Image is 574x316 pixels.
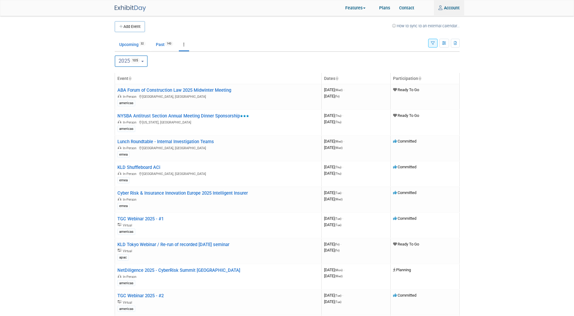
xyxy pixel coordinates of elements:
[118,94,121,97] img: In-Person Event
[123,120,138,124] span: In-Person
[123,95,138,99] span: In-Person
[342,293,343,298] span: -
[324,242,341,246] span: [DATE]
[117,203,130,209] div: emea
[335,249,339,252] span: (Fri)
[324,293,343,298] span: [DATE]
[118,300,121,303] img: Virtual Event
[395,0,419,15] a: Contact
[117,119,319,125] div: [US_STATE], [GEOGRAPHIC_DATA]
[117,242,229,247] a: KLD Tokyo Webinar / Re-run of recorded [DATE] seminar
[123,146,138,150] span: In-Person
[321,73,390,84] th: Dates
[117,113,249,119] a: NYSBA Antitrust Section Annual Meeting Dinner Sponsorship
[117,145,319,150] div: [GEOGRAPHIC_DATA], [GEOGRAPHIC_DATA]
[117,190,248,196] a: Cyber Risk & Insurance Innovation Europe 2025 Intelligent Insurer
[324,274,343,278] span: [DATE]
[342,113,343,118] span: -
[119,58,140,64] span: 2025
[118,172,121,175] img: In-Person Event
[335,275,343,278] span: (Wed)
[324,120,341,124] span: [DATE]
[342,190,343,195] span: -
[335,217,341,220] span: (Tue)
[324,197,343,201] span: [DATE]
[117,293,164,298] a: TGC Webinar 2025 - #2
[123,301,134,304] span: Virtual
[335,88,343,92] span: (Wed)
[324,139,344,143] span: [DATE]
[335,95,339,98] span: (Fri)
[123,275,138,279] span: In-Person
[393,139,416,143] span: Committed
[117,171,319,176] div: [GEOGRAPHIC_DATA], [GEOGRAPHIC_DATA]
[115,39,150,50] a: Upcoming32
[128,76,131,81] a: Sort by Event Name
[393,216,416,221] span: Committed
[393,165,416,169] span: Committed
[118,120,121,123] img: In-Person Event
[117,254,129,261] div: apac
[117,306,135,312] div: americas
[324,171,341,176] span: [DATE]
[324,165,343,169] span: [DATE]
[324,145,343,150] span: [DATE]
[123,198,138,202] span: In-Person
[335,268,343,272] span: (Mon)
[335,300,341,304] span: (Tue)
[123,172,138,176] span: In-Person
[393,268,411,272] span: Planning
[115,73,321,84] th: Event
[117,100,135,106] div: americas
[393,113,419,118] span: Ready To Go
[115,5,146,12] img: ExhibitDay
[117,216,164,222] a: TGC Webinar 2025 - #1
[335,114,341,117] span: (Thu)
[335,172,341,175] span: (Thu)
[393,87,419,92] span: Ready To Go
[117,165,160,170] a: KLD Shuffleboard ACi
[117,94,319,99] div: [GEOGRAPHIC_DATA], [GEOGRAPHIC_DATA]
[118,197,121,200] img: In-Person Event
[342,165,343,169] span: -
[335,120,341,124] span: (Thu)
[117,268,240,273] a: NetDiligence 2025 - CyberRisk Summit [GEOGRAPHIC_DATA]
[115,55,148,67] button: 2025105
[117,139,214,144] a: Lunch Roundtable - Internal Investigation Teams
[393,190,416,195] span: Committed
[117,87,231,93] a: ABA Forum of Construction Law 2025 Midwinter Meeting
[324,216,343,221] span: [DATE]
[117,151,130,158] div: emea
[342,216,343,221] span: -
[117,126,135,132] div: americas
[418,76,421,81] a: Sort by Participation Type
[139,41,146,46] span: 32
[117,177,130,183] div: emea
[324,299,341,304] span: [DATE]
[375,0,395,15] a: Plans
[393,242,419,246] span: Ready To Go
[324,113,343,118] span: [DATE]
[118,249,121,252] img: Virtual Event
[117,280,135,286] div: americas
[324,87,344,92] span: [DATE]
[165,41,173,46] span: 143
[324,190,343,195] span: [DATE]
[117,229,135,235] div: americas
[324,248,339,252] span: [DATE]
[335,243,339,246] span: (Fri)
[335,140,343,143] span: (Wed)
[335,198,343,201] span: (Wed)
[324,94,339,98] span: [DATE]
[335,76,338,81] a: Sort by Start Date
[335,294,341,297] span: (Tue)
[324,222,341,227] span: [DATE]
[151,39,178,50] a: Past143
[115,21,145,32] button: Add Event
[341,1,375,16] a: Features
[130,58,140,63] span: 105
[390,73,459,84] th: Participation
